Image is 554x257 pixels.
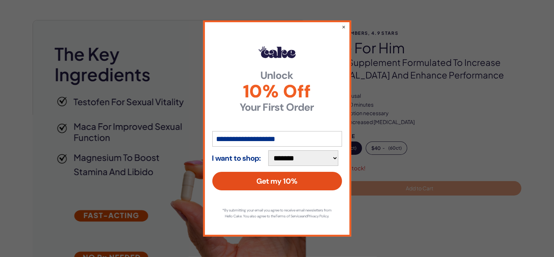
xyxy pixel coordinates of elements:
[259,46,296,58] img: Hello Cake
[342,23,346,30] button: ×
[276,214,302,218] a: Terms of Service
[220,207,335,219] p: *By submitting your email you agree to receive email newsletters from Hello Cake. You also agree ...
[212,83,342,100] span: 10% Off
[212,154,261,162] strong: I want to shop:
[212,172,342,190] button: Get my 10%
[308,214,328,218] a: Privacy Policy
[212,102,342,113] strong: Your First Order
[212,70,342,81] strong: Unlock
